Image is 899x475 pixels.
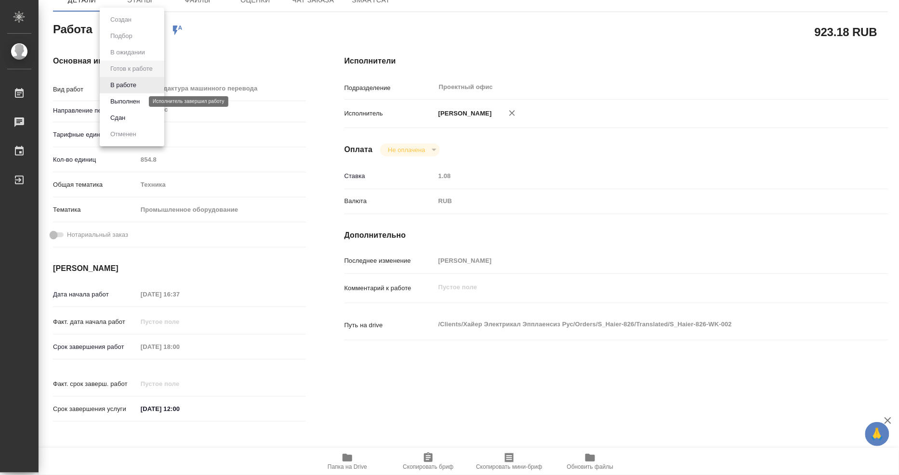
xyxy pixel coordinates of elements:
button: В работе [107,80,139,90]
button: Подбор [107,31,135,41]
button: В ожидании [107,47,148,58]
button: Готов к работе [107,64,156,74]
button: Выполнен [107,96,143,107]
button: Отменен [107,129,139,140]
button: Сдан [107,113,128,123]
button: Создан [107,14,134,25]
